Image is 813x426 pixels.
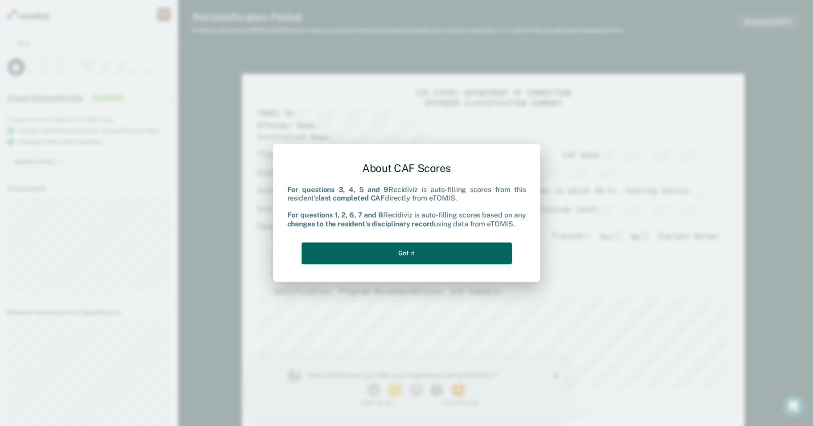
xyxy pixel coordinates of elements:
button: 5 [203,24,221,37]
div: Close survey [306,13,311,19]
b: For questions 3, 4, 5 and 9 [287,185,389,194]
img: Profile image for Kim [39,9,53,23]
button: 1 [119,24,135,37]
button: Got it [302,242,512,264]
div: 1 - Not at all [61,40,145,46]
b: last completed CAF [319,194,385,202]
b: changes to the resident's disciplinary record [287,220,434,228]
button: 2 [139,24,158,37]
div: Recidiviz is auto-filling scores from this resident's directly from eTOMIS. Recidiviz is auto-fil... [287,185,526,228]
button: 3 [162,24,178,37]
div: About CAF Scores [287,155,526,182]
b: For questions 1, 2, 6, 7 and 8 [287,211,383,220]
div: How satisfied are you with your experience using Recidiviz? [61,12,266,20]
div: 5 - Extremely [196,40,280,46]
button: 4 [183,24,198,37]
